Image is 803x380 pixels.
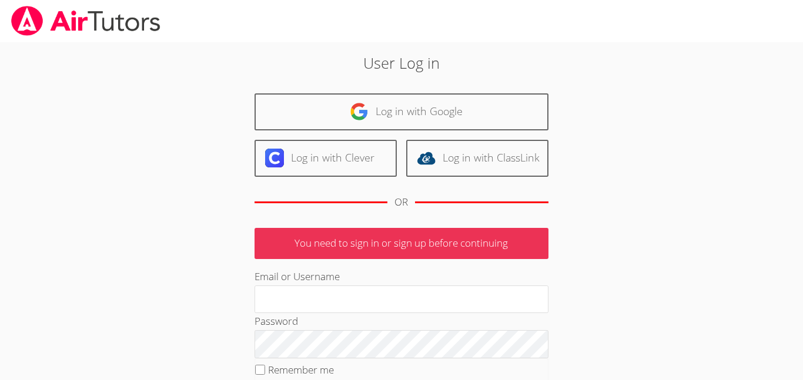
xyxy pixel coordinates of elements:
h2: User Log in [185,52,618,74]
p: You need to sign in or sign up before continuing [255,228,548,259]
img: airtutors_banner-c4298cdbf04f3fff15de1276eac7730deb9818008684d7c2e4769d2f7ddbe033.png [10,6,162,36]
label: Remember me [268,363,334,376]
img: google-logo-50288ca7cdecda66e5e0955fdab243c47b7ad437acaf1139b6f446037453330a.svg [350,102,369,121]
a: Log in with Google [255,93,548,130]
img: clever-logo-6eab21bc6e7a338710f1a6ff85c0baf02591cd810cc4098c63d3a4b26e2feb20.svg [265,149,284,167]
label: Email or Username [255,270,340,283]
label: Password [255,314,298,328]
a: Log in with Clever [255,140,397,177]
a: Log in with ClassLink [406,140,548,177]
img: classlink-logo-d6bb404cc1216ec64c9a2012d9dc4662098be43eaf13dc465df04b49fa7ab582.svg [417,149,436,167]
div: OR [394,194,408,211]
